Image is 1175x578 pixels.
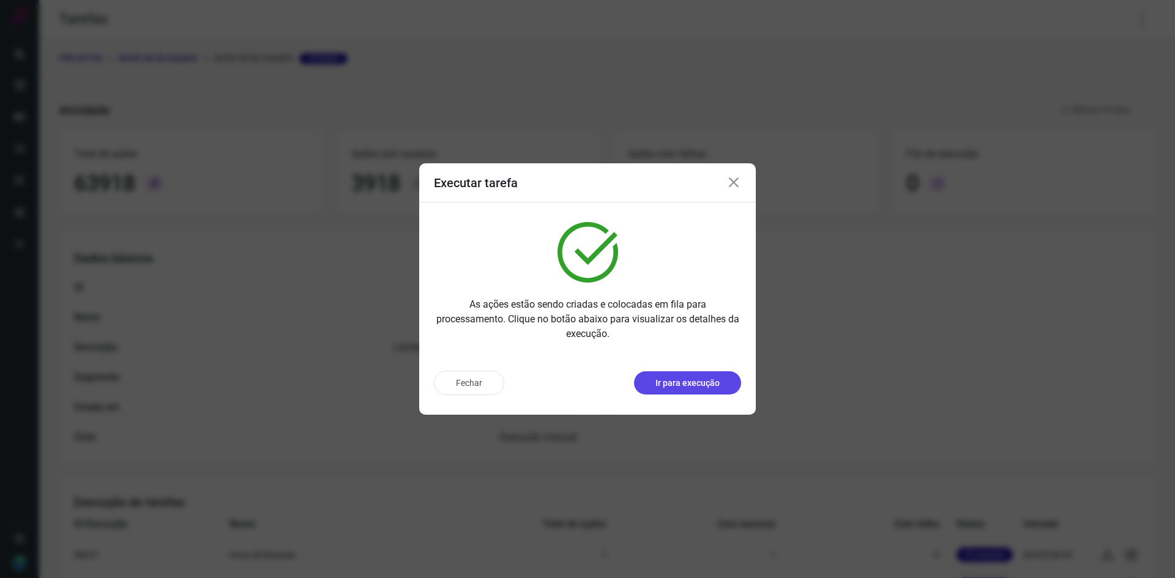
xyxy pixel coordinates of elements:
img: verified.svg [558,222,618,283]
p: As ações estão sendo criadas e colocadas em fila para processamento. Clique no botão abaixo para ... [434,297,741,341]
h3: Executar tarefa [434,176,518,190]
p: Ir para execução [655,377,720,390]
button: Fechar [434,371,504,395]
button: Ir para execução [634,371,741,395]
